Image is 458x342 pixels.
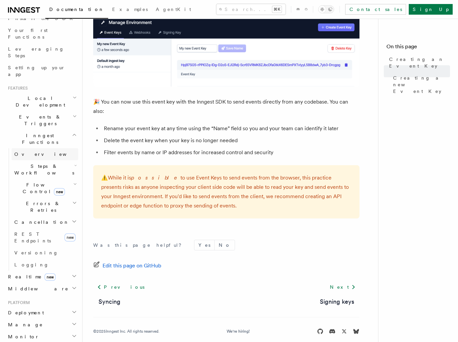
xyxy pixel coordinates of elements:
[101,174,108,181] span: ⚠️
[12,197,78,216] button: Errors & Retries
[112,7,148,12] span: Examples
[12,247,78,259] a: Versioning
[326,281,359,293] a: Next
[5,283,78,295] button: Middleware
[93,5,359,87] img: A newly created Event Key in the Inngest Cloud dashboard
[12,181,73,195] span: Flow Control
[54,188,65,195] span: new
[318,5,334,13] button: Toggle dark mode
[49,7,104,12] span: Documentation
[8,28,48,40] span: Your first Functions
[389,56,450,69] span: Creating an Event Key
[102,136,359,145] li: Delete the event key when your key is no longer needed
[8,65,65,77] span: Setting up your app
[216,4,286,15] button: Search...⌘K
[215,240,235,250] button: No
[152,2,195,18] a: AgentKit
[99,297,120,306] a: Syncing
[8,46,64,58] span: Leveraging Steps
[12,200,72,213] span: Errors & Retries
[194,240,214,250] button: Yes
[5,92,78,111] button: Local Development
[5,24,78,43] a: Your first Functions
[345,4,406,15] a: Contact sales
[12,160,78,179] button: Steps & Workflows
[93,261,161,270] a: Edit this page on GitHub
[272,6,282,13] kbd: ⌘K
[14,152,83,157] span: Overview
[102,124,359,133] li: Rename your event key at any time using the “Name” field so you and your team can identify it later
[390,72,450,97] a: Creating a new Event Key
[5,319,78,331] button: Manage
[409,4,453,15] a: Sign Up
[12,228,78,247] a: REST Endpointsnew
[5,273,56,280] span: Realtime
[103,261,161,270] span: Edit this page on GitHub
[5,111,78,130] button: Events & Triggers
[12,216,78,228] button: Cancellation
[14,262,49,267] span: Logging
[12,163,74,176] span: Steps & Workflows
[93,97,359,116] p: 🎉 You can now use this event key with the Inngest SDK to send events directly from any codebase. ...
[5,86,28,91] span: Features
[12,219,69,225] span: Cancellation
[131,174,180,181] em: possible
[5,321,43,328] span: Manage
[102,148,359,157] li: Filter events by name or IP addresses for increased control and security
[5,95,73,108] span: Local Development
[5,309,44,316] span: Deployment
[5,62,78,80] a: Setting up your app
[93,329,159,334] div: © 2025 Inngest Inc. All rights reserved.
[156,7,191,12] span: AgentKit
[45,2,108,19] a: Documentation
[12,259,78,271] a: Logging
[14,231,51,243] span: REST Endpoints
[227,329,250,334] a: We're hiring!
[45,273,56,281] span: new
[320,297,354,306] a: Signing keys
[5,43,78,62] a: Leveraging Steps
[14,250,58,255] span: Versioning
[5,333,39,340] span: Monitor
[65,233,76,241] span: new
[5,132,72,146] span: Inngest Functions
[386,43,450,53] h4: On this page
[5,300,30,305] span: Platform
[93,242,186,248] p: Was this page helpful?
[101,173,351,210] p: While it is to use Event Keys to send events from the browser, this practice presents risks as an...
[5,114,73,127] span: Events & Triggers
[12,148,78,160] a: Overview
[5,307,78,319] button: Deployment
[5,130,78,148] button: Inngest Functions
[93,281,148,293] a: Previous
[5,285,69,292] span: Middleware
[386,53,450,72] a: Creating an Event Key
[5,148,78,271] div: Inngest Functions
[5,271,78,283] button: Realtimenew
[393,75,450,95] span: Creating a new Event Key
[12,179,78,197] button: Flow Controlnew
[108,2,152,18] a: Examples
